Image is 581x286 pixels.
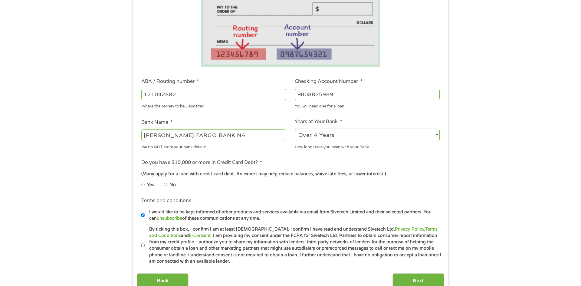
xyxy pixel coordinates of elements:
[141,78,199,85] label: ABA / Routing number
[141,171,440,177] div: (Many apply for a loan with credit card debt. An expert may help reduce balances, waive late fees...
[157,216,182,221] a: unsubscribe
[141,198,191,204] label: Terms and conditions
[147,182,154,188] label: Yes
[141,101,286,110] div: Where the Money to be Deposited
[169,182,176,188] label: No
[295,119,342,125] label: Years at Your Bank
[295,89,440,100] input: 345634636
[145,226,441,265] label: By ticking this box, I confirm I am at least [DEMOGRAPHIC_DATA]. I confirm I have read and unders...
[141,119,172,126] label: Bank Name
[141,89,286,100] input: 263177916
[295,142,440,150] div: How long Have you been with your Bank
[395,227,424,232] a: Privacy Policy
[189,233,211,238] a: E-Consent
[295,78,362,85] label: Checking Account Number
[145,209,441,222] label: I would like to be kept informed of other products and services available via email from Sivetech...
[149,227,438,238] a: Terms and Conditions
[295,101,440,110] div: You will need one for a loan.
[141,142,286,150] div: We do NOT store your bank details!
[141,159,262,166] label: Do you have $10,000 or more in Credit Card Debt?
